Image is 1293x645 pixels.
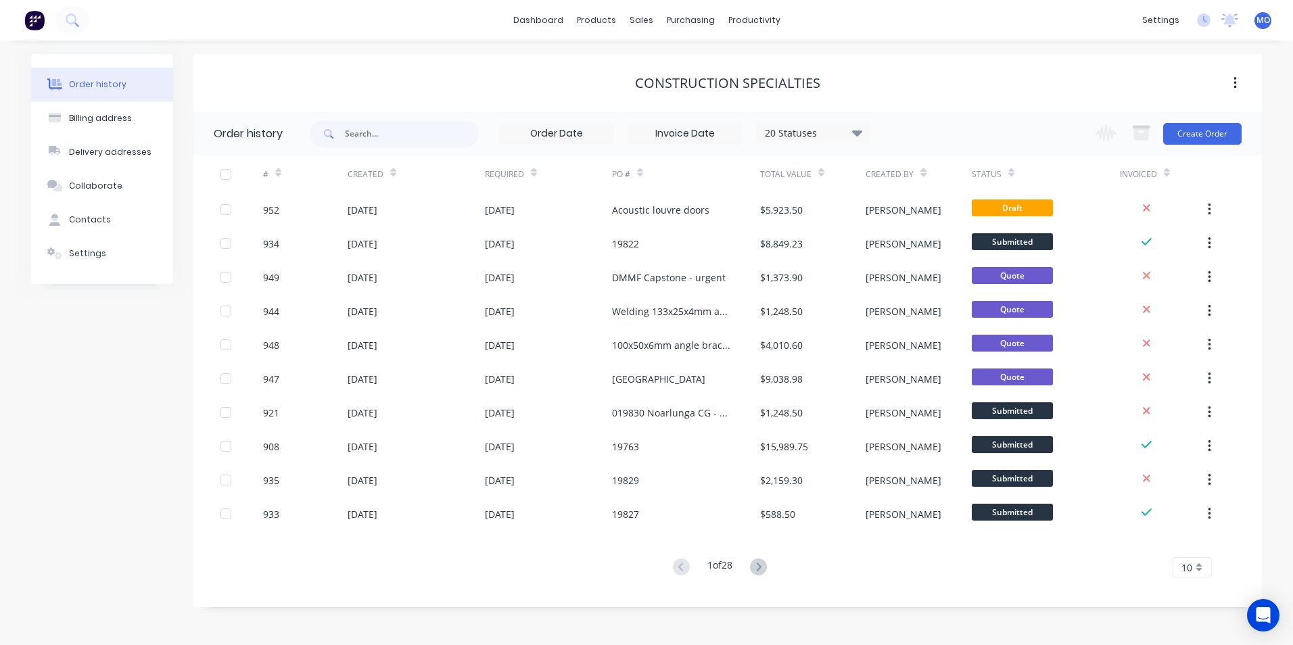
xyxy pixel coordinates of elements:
[348,304,377,318] div: [DATE]
[972,335,1053,352] span: Quote
[348,168,383,181] div: Created
[485,338,515,352] div: [DATE]
[263,304,279,318] div: 944
[866,507,941,521] div: [PERSON_NAME]
[214,126,283,142] div: Order history
[1120,168,1157,181] div: Invoiced
[866,439,941,454] div: [PERSON_NAME]
[612,372,705,386] div: [GEOGRAPHIC_DATA]
[263,473,279,487] div: 935
[1135,10,1186,30] div: settings
[263,372,279,386] div: 947
[866,338,941,352] div: [PERSON_NAME]
[24,10,45,30] img: Factory
[866,237,941,251] div: [PERSON_NAME]
[485,304,515,318] div: [DATE]
[760,439,808,454] div: $15,989.75
[612,270,726,285] div: DMMF Capstone - urgent
[972,168,1002,181] div: Status
[866,270,941,285] div: [PERSON_NAME]
[69,180,122,192] div: Collaborate
[31,101,173,135] button: Billing address
[348,473,377,487] div: [DATE]
[485,372,515,386] div: [DATE]
[760,507,795,521] div: $588.50
[485,156,612,193] div: Required
[866,473,941,487] div: [PERSON_NAME]
[972,267,1053,284] span: Quote
[485,270,515,285] div: [DATE]
[757,126,870,141] div: 20 Statuses
[760,406,803,420] div: $1,248.50
[612,338,733,352] div: 100x50x6mm angle bracket, 100mm long
[485,203,515,217] div: [DATE]
[1120,156,1204,193] div: Invoiced
[660,10,722,30] div: purchasing
[612,203,709,217] div: Acoustic louvre doors
[263,168,268,181] div: #
[972,156,1120,193] div: Status
[570,10,623,30] div: products
[623,10,660,30] div: sales
[760,372,803,386] div: $9,038.98
[69,146,151,158] div: Delivery addresses
[507,10,570,30] a: dashboard
[612,473,639,487] div: 19829
[760,203,803,217] div: $5,923.50
[263,338,279,352] div: 948
[31,237,173,270] button: Settings
[760,237,803,251] div: $8,849.23
[972,199,1053,216] span: Draft
[348,156,485,193] div: Created
[500,124,613,144] input: Order Date
[263,406,279,420] div: 921
[263,507,279,521] div: 933
[348,203,377,217] div: [DATE]
[263,203,279,217] div: 952
[972,301,1053,318] span: Quote
[612,168,630,181] div: PO #
[1256,14,1270,26] span: MO
[263,156,348,193] div: #
[31,135,173,169] button: Delivery addresses
[722,10,787,30] div: productivity
[612,156,760,193] div: PO #
[69,247,106,260] div: Settings
[972,402,1053,419] span: Submitted
[263,237,279,251] div: 934
[866,156,971,193] div: Created By
[612,237,639,251] div: 19822
[866,304,941,318] div: [PERSON_NAME]
[972,368,1053,385] span: Quote
[31,68,173,101] button: Order history
[263,439,279,454] div: 908
[348,439,377,454] div: [DATE]
[31,169,173,203] button: Collaborate
[31,203,173,237] button: Contacts
[348,406,377,420] div: [DATE]
[760,168,812,181] div: Total Value
[485,168,524,181] div: Required
[612,439,639,454] div: 19763
[348,270,377,285] div: [DATE]
[1163,123,1242,145] button: Create Order
[628,124,742,144] input: Invoice Date
[972,436,1053,453] span: Submitted
[972,504,1053,521] span: Submitted
[1181,560,1192,575] span: 10
[866,372,941,386] div: [PERSON_NAME]
[612,304,733,318] div: Welding 133x25x4mm angle - quote
[69,112,132,124] div: Billing address
[972,233,1053,250] span: Submitted
[760,156,866,193] div: Total Value
[348,237,377,251] div: [DATE]
[760,304,803,318] div: $1,248.50
[612,406,733,420] div: 019830 Noarlunga CG - Capstone
[1247,599,1279,631] div: Open Intercom Messenger
[348,338,377,352] div: [DATE]
[760,270,803,285] div: $1,373.90
[485,507,515,521] div: [DATE]
[348,372,377,386] div: [DATE]
[760,338,803,352] div: $4,010.60
[485,439,515,454] div: [DATE]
